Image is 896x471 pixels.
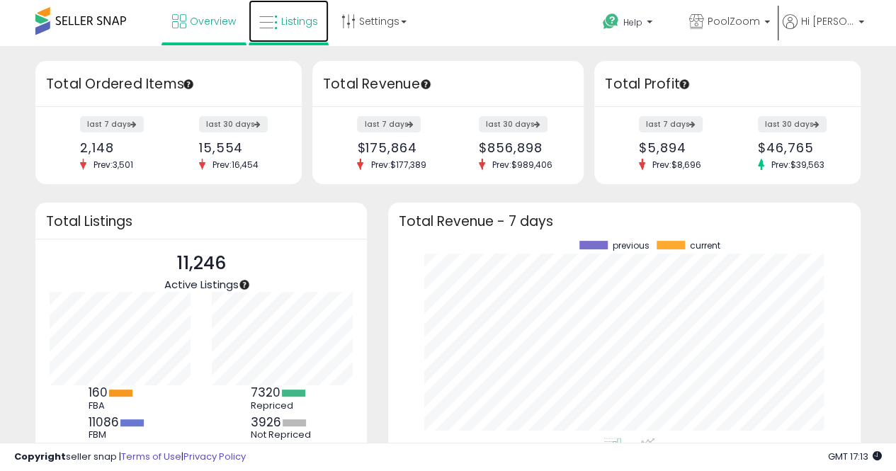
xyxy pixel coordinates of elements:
span: Prev: $8,696 [645,159,708,171]
div: Tooltip anchor [238,278,251,291]
h3: Total Profit [605,74,850,94]
div: FBA [88,400,152,412]
div: $5,894 [639,140,717,155]
strong: Copyright [14,450,66,463]
h3: Total Revenue - 7 days [399,216,850,227]
label: last 30 days [199,116,268,132]
div: 15,554 [199,140,277,155]
div: Repriced [250,400,314,412]
div: seller snap | | [14,450,246,464]
b: 11086 [88,414,118,431]
span: Help [623,16,642,28]
span: Hi [PERSON_NAME] [801,14,854,28]
label: last 7 days [639,116,703,132]
div: 2,148 [80,140,158,155]
b: 3926 [250,414,280,431]
p: 11,246 [164,250,238,277]
label: last 7 days [80,116,144,132]
span: Active Listings [164,277,238,292]
span: Overview [190,14,236,28]
div: $856,898 [479,140,559,155]
label: last 30 days [758,116,827,132]
label: last 7 days [357,116,421,132]
span: Prev: $177,389 [363,159,433,171]
a: Terms of Use [121,450,181,463]
h3: Total Listings [46,216,356,227]
span: current [690,241,720,251]
b: 7320 [250,384,280,401]
h3: Total Revenue [323,74,573,94]
h3: Total Ordered Items [46,74,291,94]
span: Prev: $989,406 [485,159,560,171]
i: Get Help [602,13,620,30]
div: $175,864 [357,140,437,155]
b: 160 [88,384,107,401]
div: Not Repriced [250,429,314,441]
span: 2025-08-16 17:13 GMT [828,450,882,463]
a: Help [591,2,676,46]
span: previous [613,241,650,251]
div: $46,765 [758,140,836,155]
span: Listings [281,14,318,28]
a: Privacy Policy [183,450,246,463]
div: Tooltip anchor [182,78,195,91]
div: FBM [88,429,152,441]
a: Hi [PERSON_NAME] [783,14,864,46]
span: Prev: 16,454 [205,159,266,171]
label: last 30 days [479,116,548,132]
div: Tooltip anchor [678,78,691,91]
span: PoolZoom [708,14,760,28]
span: Prev: $39,563 [764,159,832,171]
span: Prev: 3,501 [86,159,140,171]
div: Tooltip anchor [419,78,432,91]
